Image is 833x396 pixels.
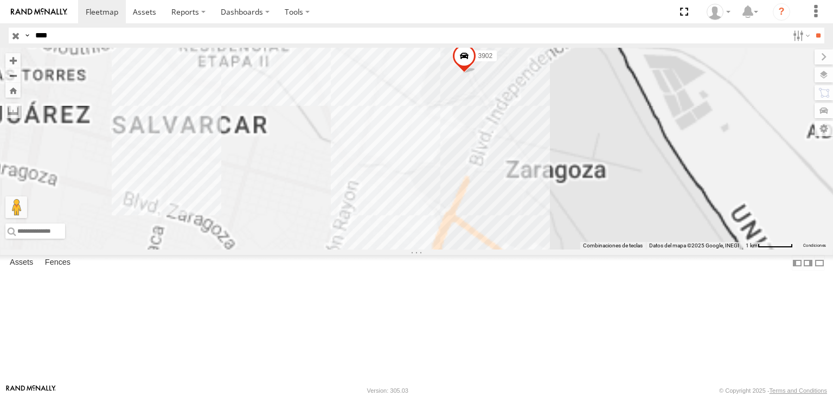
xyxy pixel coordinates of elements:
label: Hide Summary Table [814,255,825,271]
button: Escala del mapa: 1 km por 61 píxeles [742,242,796,250]
i: ? [773,3,790,21]
label: Search Query [23,28,31,43]
div: © Copyright 2025 - [719,387,827,394]
span: Datos del mapa ©2025 Google, INEGI [649,242,739,248]
label: Dock Summary Table to the Left [792,255,803,271]
button: Zoom out [5,68,21,83]
img: rand-logo.svg [11,8,67,16]
a: Terms and Conditions [770,387,827,394]
button: Zoom in [5,53,21,68]
label: Assets [4,256,39,271]
label: Measure [5,103,21,118]
a: Visit our Website [6,385,56,396]
button: Combinaciones de teclas [583,242,643,250]
button: Arrastra el hombrecito naranja al mapa para abrir Street View [5,196,27,218]
label: Dock Summary Table to the Right [803,255,813,271]
label: Fences [40,256,76,271]
button: Zoom Home [5,83,21,98]
a: Condiciones [803,244,826,248]
label: Map Settings [815,121,833,136]
div: Version: 305.03 [367,387,408,394]
label: Search Filter Options [789,28,812,43]
span: 1 km [746,242,758,248]
span: 3902 [478,53,493,60]
div: Irving Rodriguez [703,4,734,20]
